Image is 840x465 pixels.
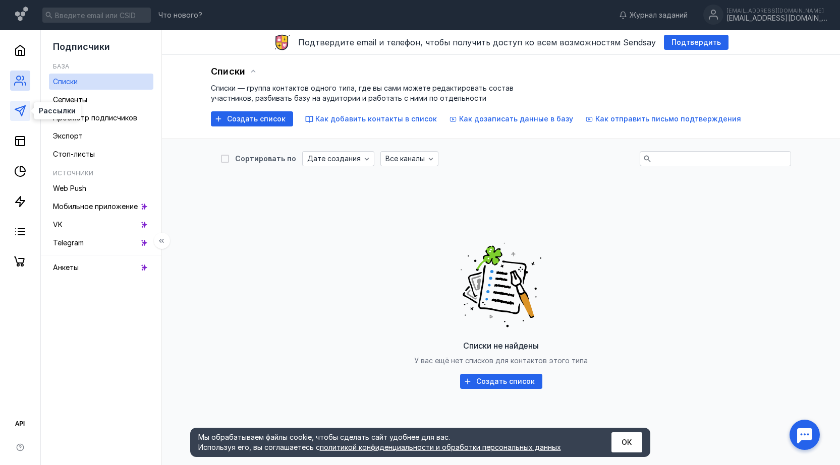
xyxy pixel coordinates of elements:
span: Дате создания [307,155,361,163]
span: Экспорт [53,131,83,140]
button: ОК [611,432,642,452]
a: Просмотр подписчиков [49,110,153,126]
span: Подписчики [53,41,110,52]
span: Списки [211,66,245,77]
button: Все каналы [380,151,438,166]
span: Списки не найдены [463,341,539,351]
a: Журнал заданий [614,10,693,20]
span: Списки — группа контактов одного типа, где вы сами можете редактировать состав участников, разбив... [211,84,514,102]
button: Как добавить контакты в список [305,114,437,124]
a: VK [49,217,153,233]
input: Введите email или CSID [42,8,151,23]
span: Web Push [53,184,86,192]
a: Стоп-листы [49,146,153,162]
span: Создать список [476,377,535,386]
button: Создать список [460,374,542,389]
a: Web Push [49,180,153,196]
span: Как добавить контакты в список [315,114,437,123]
span: Подтвердите email и телефон, чтобы получить доступ ко всем возможностям Sendsay [298,37,656,47]
button: Как дозаписать данные в базу [449,114,573,124]
a: Сегменты [49,92,153,108]
span: Telegram [53,238,84,247]
span: Анкеты [53,263,79,272]
button: Дате создания [302,151,374,166]
span: У вас ещё нет списков для контактов этого типа [414,356,588,365]
a: политикой конфиденциальности и обработки персональных данных [320,443,561,451]
span: Создать список [227,115,286,123]
span: Стоп-листы [53,150,95,158]
a: Экспорт [49,128,153,144]
span: Рассылки [39,107,76,114]
span: Все каналы [385,155,425,163]
div: [EMAIL_ADDRESS][DOMAIN_NAME] [726,14,827,23]
span: Сегменты [53,95,87,104]
button: Как отправить письмо подтверждения [585,114,741,124]
button: Создать список [211,111,293,126]
a: Telegram [49,235,153,251]
div: [EMAIL_ADDRESS][DOMAIN_NAME] [726,8,827,14]
a: Списки [49,74,153,90]
span: Журнал заданий [630,10,688,20]
a: Анкеты [49,259,153,276]
a: Что нового? [153,12,207,19]
a: Мобильное приложение [49,198,153,215]
span: Что нового? [158,12,202,19]
span: VK [53,220,63,229]
span: Как дозаписать данные в базу [459,114,573,123]
span: Просмотр подписчиков [53,113,137,122]
div: Сортировать по [235,155,296,162]
span: Списки [53,77,78,86]
span: Как отправить письмо подтверждения [595,114,741,123]
div: Мы обрабатываем файлы cookie, чтобы сделать сайт удобнее для вас. Используя его, вы соглашаетесь c [198,432,587,452]
button: Подтвердить [664,35,729,50]
h5: База [53,62,69,70]
span: Подтвердить [671,38,721,47]
h5: Источники [53,169,93,177]
span: Мобильное приложение [53,202,138,211]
